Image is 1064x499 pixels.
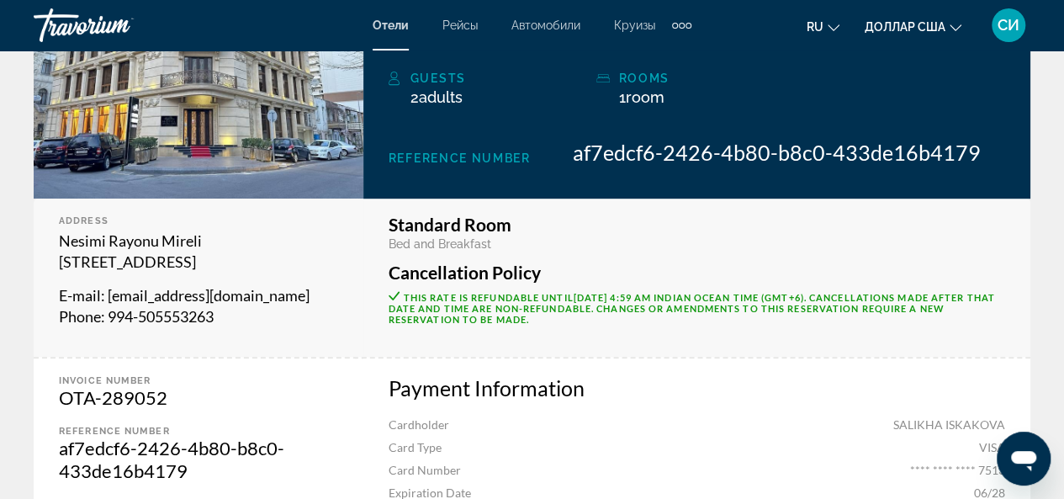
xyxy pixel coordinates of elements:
span: : [EMAIL_ADDRESS][DOMAIN_NAME] [101,286,310,305]
iframe: Кнопка запуска окна обмена сообщениями [997,432,1051,486]
h3: Payment Information [389,375,1005,401]
div: af7edcf6-2426-4b80-b8c0-433de16b4179 [59,437,330,482]
span: E-mail [59,286,101,305]
a: Травориум [34,3,202,47]
a: Рейсы [442,19,478,32]
h3: Cancellation Policy [389,263,1005,282]
span: Reference Number [389,151,531,165]
button: Дополнительные элементы навигации [672,12,691,39]
span: 1 [618,88,664,106]
font: СИ [998,16,1019,34]
span: This rate is refundable until . Cancellations made after that date and time are non-refundable. C... [389,292,995,325]
span: [DATE] 4:59 AM Indian Ocean Time (GMT+6) [574,292,804,303]
span: Bed and Breakfast [389,237,491,251]
h3: Standard Room [389,215,1005,234]
div: Invoice Number [59,375,330,386]
div: Guests [410,68,589,88]
span: SALIKHA ISKAKOVA [893,417,1005,432]
button: Меню пользователя [987,8,1030,43]
span: : 994-505553263 [101,307,214,326]
a: Автомобили [511,19,580,32]
div: Address [59,215,338,226]
div: OTA-289052 [59,386,330,409]
font: ru [807,20,823,34]
span: Room [625,88,664,106]
span: Phone [59,307,101,326]
span: Card Type [389,440,442,454]
span: Adults [419,88,463,106]
span: VISA [979,440,1005,454]
a: Отели [373,19,409,32]
span: Card Number [389,463,461,477]
button: Изменить валюту [865,14,961,39]
font: доллар США [865,20,945,34]
span: Cardholder [389,417,449,432]
p: Nesimi Rayonu Mireli [STREET_ADDRESS] [59,231,338,273]
span: af7edcf6-2426-4b80-b8c0-433de16b4179 [573,140,981,165]
button: Изменить язык [807,14,839,39]
span: 2 [410,88,463,106]
div: Reference number [59,426,330,437]
div: rooms [618,68,797,88]
a: Круизы [614,19,655,32]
